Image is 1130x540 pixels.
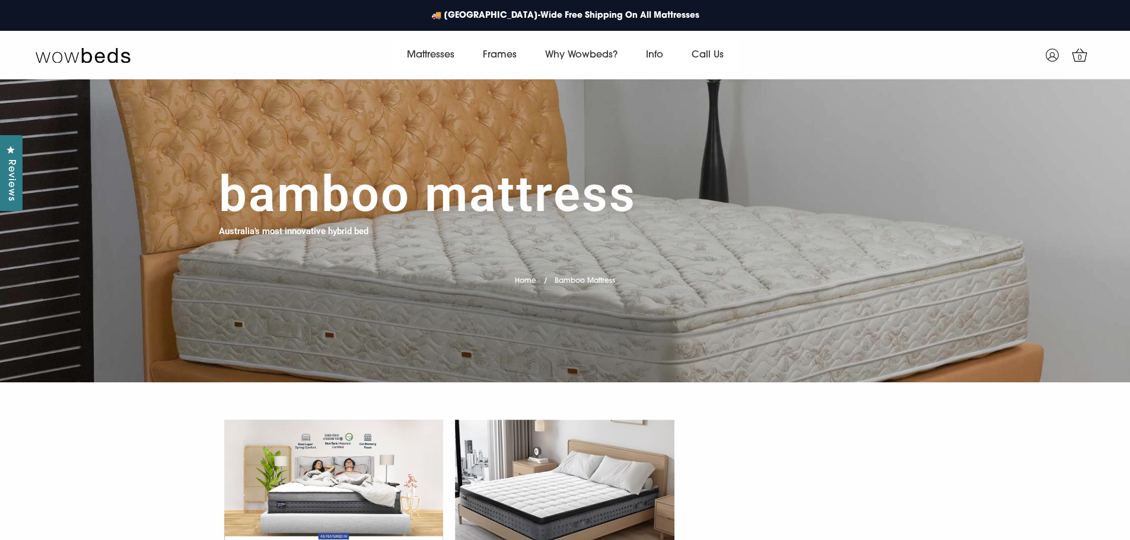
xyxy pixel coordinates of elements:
[555,277,615,285] span: Bamboo Mattress
[531,39,632,72] a: Why Wowbeds?
[425,4,705,28] a: 🚚 [GEOGRAPHIC_DATA]-Wide Free Shipping On All Mattresses
[677,39,738,72] a: Call Us
[544,277,548,285] span: /
[515,261,616,292] nav: breadcrumbs
[632,39,677,72] a: Info
[219,165,636,224] h1: Bamboo Mattress
[469,39,531,72] a: Frames
[515,277,536,285] a: Home
[1074,52,1086,64] span: 0
[393,39,469,72] a: Mattresses
[36,47,130,63] img: Wow Beds Logo
[1065,40,1094,70] a: 0
[3,159,18,202] span: Reviews
[219,225,368,238] h4: Australia's most innovative hybrid bed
